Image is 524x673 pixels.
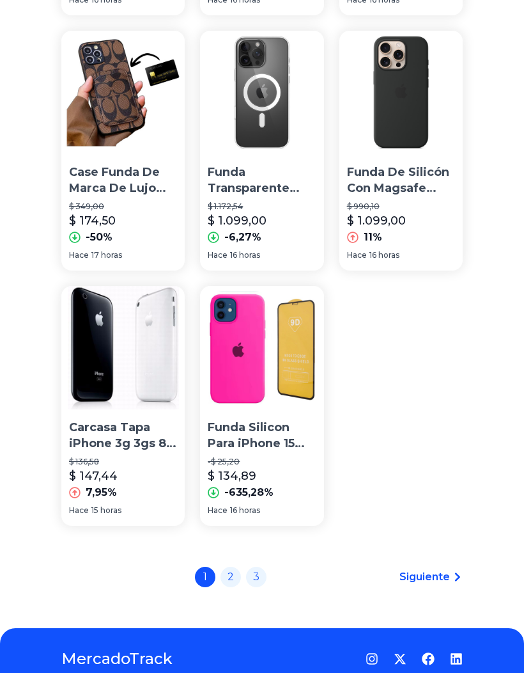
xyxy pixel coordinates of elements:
[86,230,112,245] p: -50%
[224,230,261,245] p: -6,27%
[208,212,266,230] p: $ 1.099,00
[364,230,382,245] p: 11%
[69,457,177,467] p: $ 136,58
[394,653,406,665] a: Twitter
[450,653,463,665] a: LinkedIn
[220,567,241,587] a: 2
[61,649,173,669] a: MercadoTrack
[366,653,378,665] a: Instagram
[246,567,266,587] a: 3
[347,212,406,230] p: $ 1.099,00
[208,250,227,260] span: Hace
[208,164,316,196] p: Funda Transparente Con Magsafe Para El iPhone 16 Pro max
[69,212,116,230] p: $ 174,50
[339,31,463,154] img: Funda De Silicón Con Magsafe Para El iPhone 16 Pro - Negro
[69,505,89,516] span: Hace
[61,31,185,271] a: Case Funda De Marca De Lujo For iPhone 16, 15, 14 TarjeteroCase Funda De Marca De Lujo For iPhone...
[208,505,227,516] span: Hace
[69,250,89,260] span: Hace
[69,164,177,196] p: Case Funda De Marca De Lujo For iPhone 16, 15, 14 Tarjetero
[61,286,185,526] a: Carcasa Tapa iPhone 3g 3gs 8 16 32 Gb Envío Gratis DhlCarcasa Tapa iPhone 3g 3gs 8 16 32 Gb Envío...
[399,569,450,585] span: Siguiente
[347,202,455,212] p: $ 990,10
[69,467,118,485] p: $ 147,44
[399,569,463,585] a: Siguiente
[200,286,323,526] a: Funda Silicon Para iPhone 15 Pro Max 15 Plus 16 Pro 16 PlusFunda Silicon Para iPhone 15 Pro Max 1...
[61,286,185,409] img: Carcasa Tapa iPhone 3g 3gs 8 16 32 Gb Envío Gratis Dhl
[347,250,367,260] span: Hace
[224,485,274,500] p: -635,28%
[69,202,177,212] p: $ 349,00
[61,31,185,154] img: Case Funda De Marca De Lujo For iPhone 16, 15, 14 Tarjetero
[208,457,316,467] p: -$ 25,20
[369,250,399,260] span: 16 horas
[208,467,256,485] p: $ 134,89
[230,250,260,260] span: 16 horas
[69,420,177,452] p: Carcasa Tapa iPhone 3g 3gs 8 16 32 Gb Envío Gratis Dhl
[422,653,435,665] a: Facebook
[339,31,463,271] a: Funda De Silicón Con Magsafe Para El iPhone 16 Pro - NegroFunda De Silicón Con Magsafe Para El iP...
[347,164,455,196] p: Funda De Silicón Con Magsafe Para El iPhone 16 Pro - Negro
[86,485,117,500] p: 7,95%
[208,202,316,212] p: $ 1.172,54
[200,31,323,154] img: Funda Transparente Con Magsafe Para El iPhone 16 Pro max
[91,250,122,260] span: 17 horas
[91,505,121,516] span: 15 horas
[230,505,260,516] span: 16 horas
[200,286,323,409] img: Funda Silicon Para iPhone 15 Pro Max 15 Plus 16 Pro 16 Plus
[200,31,323,271] a: Funda Transparente Con Magsafe Para El iPhone 16 Pro maxFunda Transparente Con Magsafe Para El iP...
[208,420,316,452] p: Funda Silicon Para iPhone 15 Pro Max 15 Plus 16 Pro 16 Plus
